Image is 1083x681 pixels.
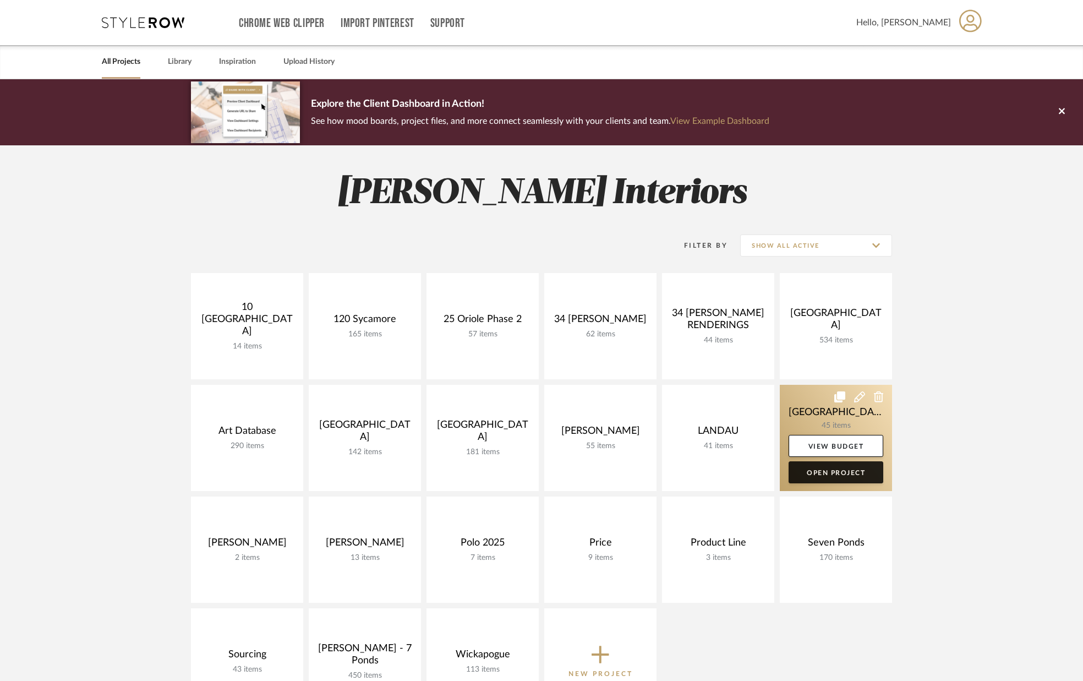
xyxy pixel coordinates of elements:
div: Product Line [671,537,765,553]
div: 13 items [318,553,412,563]
div: LANDAU [671,425,765,442]
div: 181 items [435,448,530,457]
a: View Example Dashboard [670,117,769,126]
div: 57 items [435,330,530,339]
div: [PERSON_NAME] - 7 Ponds [318,642,412,671]
div: 142 items [318,448,412,457]
div: 450 items [318,671,412,680]
div: 62 items [553,330,648,339]
div: 44 items [671,336,765,345]
p: Explore the Client Dashboard in Action! [311,96,769,113]
a: Support [430,19,465,28]
div: [GEOGRAPHIC_DATA] [435,419,530,448]
div: [GEOGRAPHIC_DATA] [318,419,412,448]
a: Library [168,55,192,69]
a: Chrome Web Clipper [239,19,325,28]
a: All Projects [102,55,140,69]
div: Filter By [670,240,728,251]
p: New Project [568,668,633,679]
div: 41 items [671,442,765,451]
div: 55 items [553,442,648,451]
p: See how mood boards, project files, and more connect seamlessly with your clients and team. [311,113,769,129]
div: Wickapogue [435,649,530,665]
div: 2 items [200,553,294,563]
div: 9 items [553,553,648,563]
a: Open Project [789,461,883,483]
div: 14 items [200,342,294,351]
div: [PERSON_NAME] [318,537,412,553]
div: [PERSON_NAME] [200,537,294,553]
div: 34 [PERSON_NAME] RENDERINGS [671,307,765,336]
div: 43 items [200,665,294,674]
div: Art Database [200,425,294,442]
div: 113 items [435,665,530,674]
div: 34 [PERSON_NAME] [553,313,648,330]
a: Import Pinterest [341,19,414,28]
div: 25 Oriole Phase 2 [435,313,530,330]
div: 290 items [200,442,294,451]
a: Inspiration [219,55,256,69]
a: Upload History [283,55,335,69]
h2: [PERSON_NAME] Interiors [145,173,938,214]
div: 165 items [318,330,412,339]
div: 534 items [789,336,883,345]
div: 170 items [789,553,883,563]
a: View Budget [789,435,883,457]
div: Polo 2025 [435,537,530,553]
div: Seven Ponds [789,537,883,553]
div: [GEOGRAPHIC_DATA] [789,307,883,336]
span: Hello, [PERSON_NAME] [856,16,951,29]
div: Price [553,537,648,553]
div: 120 Sycamore [318,313,412,330]
div: 7 items [435,553,530,563]
div: [PERSON_NAME] [553,425,648,442]
div: 3 items [671,553,765,563]
img: d5d033c5-7b12-40c2-a960-1ecee1989c38.png [191,81,300,143]
div: Sourcing [200,649,294,665]
div: 10 [GEOGRAPHIC_DATA] [200,301,294,342]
